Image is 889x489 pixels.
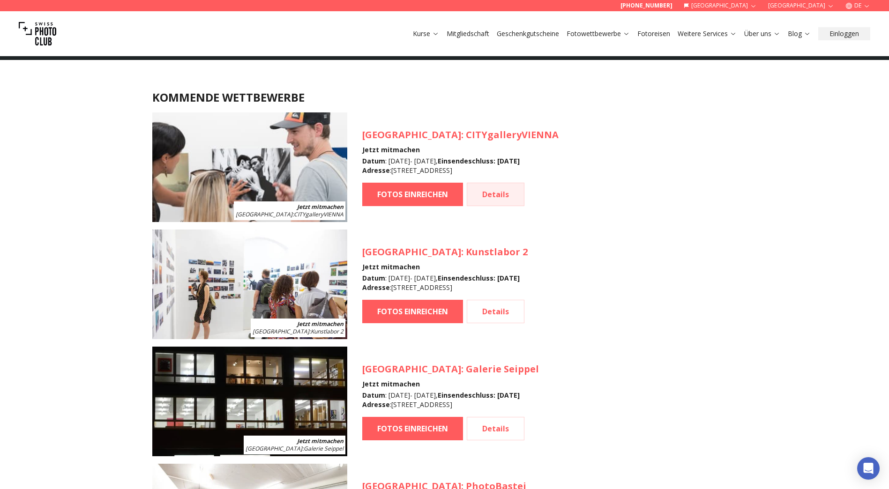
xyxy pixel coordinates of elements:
b: Einsendeschluss : [DATE] [438,391,520,400]
b: Adresse [362,166,390,175]
b: Einsendeschluss : [DATE] [438,274,520,282]
b: Datum [362,156,385,165]
a: FOTOS EINREICHEN [362,300,463,323]
a: Über uns [744,29,780,38]
span: : Kunstlabor 2 [253,327,344,335]
a: Details [467,183,524,206]
button: Kurse [409,27,443,40]
div: : [DATE] - [DATE] , : [STREET_ADDRESS] [362,391,539,409]
b: Jetzt mitmachen [297,437,344,445]
b: Adresse [362,400,390,409]
h3: : Kunstlabor 2 [362,245,528,259]
h3: : CITYgalleryVIENNA [362,128,559,141]
span: [GEOGRAPHIC_DATA] [236,210,292,218]
b: Datum [362,274,385,282]
h4: Jetzt mitmachen [362,379,539,389]
button: Weitere Services [674,27,740,40]
a: Weitere Services [678,29,737,38]
a: Mitgliedschaft [447,29,489,38]
button: Fotowettbewerbe [563,27,634,40]
span: : CITYgalleryVIENNA [236,210,344,218]
div: Open Intercom Messenger [857,457,880,480]
span: : Galerie Seippel [246,445,344,452]
img: Swiss photo club [19,15,56,52]
button: Mitgliedschaft [443,27,493,40]
a: Fotowettbewerbe [567,29,630,38]
button: Geschenkgutscheine [493,27,563,40]
a: Blog [788,29,811,38]
img: SPC Photo Awards KÖLN November 2025 [152,347,347,456]
a: Fotoreisen [637,29,670,38]
span: [GEOGRAPHIC_DATA] [362,128,461,141]
a: Kurse [413,29,439,38]
a: Details [467,417,524,440]
button: Einloggen [818,27,870,40]
button: Blog [784,27,814,40]
b: Einsendeschluss : [DATE] [438,156,520,165]
button: Fotoreisen [634,27,674,40]
h3: : Galerie Seippel [362,363,539,376]
h4: Jetzt mitmachen [362,145,559,155]
span: [GEOGRAPHIC_DATA] [362,245,461,258]
img: SPC Photo Awards WIEN Oktober 2025 [152,112,347,222]
b: Jetzt mitmachen [297,320,344,328]
div: : [DATE] - [DATE] , : [STREET_ADDRESS] [362,274,528,292]
a: Details [467,300,524,323]
span: [GEOGRAPHIC_DATA] [362,363,461,375]
b: Datum [362,391,385,400]
a: [PHONE_NUMBER] [620,2,672,9]
button: Über uns [740,27,784,40]
a: FOTOS EINREICHEN [362,183,463,206]
h2: KOMMENDE WETTBEWERBE [152,90,737,105]
a: FOTOS EINREICHEN [362,417,463,440]
span: [GEOGRAPHIC_DATA] [246,445,302,452]
span: [GEOGRAPHIC_DATA] [253,327,309,335]
div: : [DATE] - [DATE] , : [STREET_ADDRESS] [362,156,559,175]
h4: Jetzt mitmachen [362,262,528,272]
a: Geschenkgutscheine [497,29,559,38]
img: SPC Photo Awards MÜNCHEN November 2025 [152,230,347,339]
b: Adresse [362,283,390,292]
b: Jetzt mitmachen [297,203,344,211]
